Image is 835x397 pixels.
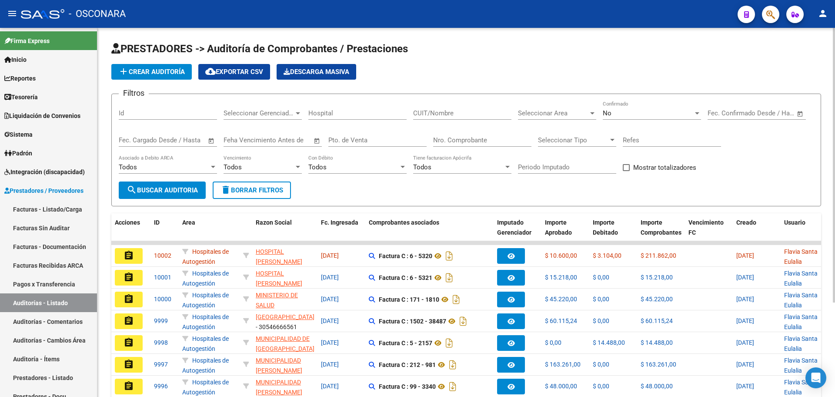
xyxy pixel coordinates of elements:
strong: Factura C : 171 - 1810 [379,296,439,303]
div: - 30999074843 [256,377,314,396]
span: [DATE] [736,274,754,281]
span: Vencimiento FC [688,219,724,236]
span: [DATE] [321,317,339,324]
span: $ 15.218,00 [641,274,673,281]
span: Prestadores / Proveedores [4,186,83,195]
span: $ 60.115,24 [641,317,673,324]
span: Hospitales de Autogestión [182,335,229,352]
span: [DATE] [736,339,754,346]
span: [DATE] [736,361,754,368]
strong: Factura C : 5 - 2157 [379,340,432,347]
span: Liquidación de Convenios [4,111,80,121]
datatable-header-cell: Creado [733,213,781,252]
span: $ 45.220,00 [641,296,673,303]
span: Area [182,219,195,226]
button: Open calendar [312,136,322,146]
span: $ 45.220,00 [545,296,577,303]
span: Crear Auditoría [118,68,185,76]
i: Descargar documento [447,358,458,372]
strong: Factura C : 6 - 5321 [379,274,432,281]
span: $ 0,00 [593,296,609,303]
i: Descargar documento [444,249,455,263]
span: [DATE] [736,252,754,259]
span: [GEOGRAPHIC_DATA] [256,313,314,320]
mat-icon: cloud_download [205,66,216,77]
datatable-header-cell: Importe Debitado [589,213,637,252]
span: Comprobantes asociados [369,219,439,226]
strong: Factura C : 212 - 981 [379,361,436,368]
span: $ 14.488,00 [641,339,673,346]
app-download-masive: Descarga masiva de comprobantes (adjuntos) [277,64,356,80]
mat-icon: assignment [124,337,134,348]
span: Padrón [4,148,32,158]
strong: Factura C : 6 - 5320 [379,252,432,259]
span: [DATE] [321,296,339,303]
span: Firma Express [4,36,50,46]
datatable-header-cell: Importe Aprobado [541,213,589,252]
span: Flavia Santa Eulalia [784,379,818,396]
strong: Factura C : 99 - 3340 [379,383,436,390]
span: [DATE] [321,274,339,281]
span: 9998 [154,339,168,346]
span: Mostrar totalizadores [633,162,696,173]
mat-icon: assignment [124,359,134,370]
span: Importe Aprobado [545,219,572,236]
datatable-header-cell: Area [179,213,240,252]
span: Seleccionar Gerenciador [224,109,294,117]
div: - 30546666561 [256,312,314,330]
button: Borrar Filtros [213,182,291,199]
div: - 30999074843 [256,356,314,374]
datatable-header-cell: Comprobantes asociados [365,213,494,252]
span: Importe Comprobantes [641,219,681,236]
span: - OSCONARA [69,4,126,24]
span: 10002 [154,252,171,259]
mat-icon: assignment [124,316,134,326]
span: $ 0,00 [593,274,609,281]
span: Reportes [4,74,36,83]
span: ID [154,219,160,226]
span: $ 14.488,00 [593,339,625,346]
i: Descargar documento [444,336,455,350]
input: Fecha inicio [708,109,743,117]
div: - 30655074437 [256,269,314,287]
span: $ 3.104,00 [593,252,621,259]
span: Usuario [784,219,805,226]
span: 10001 [154,274,171,281]
mat-icon: assignment [124,294,134,304]
span: Acciones [115,219,140,226]
datatable-header-cell: Vencimiento FC [685,213,733,252]
span: Hospitales de Autogestión [182,357,229,374]
i: Descargar documento [444,271,455,285]
span: 9996 [154,383,168,390]
span: $ 48.000,00 [641,383,673,390]
span: 9999 [154,317,168,324]
span: [DATE] [321,383,339,390]
button: Buscar Auditoria [119,182,206,199]
span: $ 0,00 [593,317,609,324]
span: Descarga Masiva [284,68,349,76]
span: MUNICIPALIDAD DE [GEOGRAPHIC_DATA] [256,335,314,352]
div: - 30683896310 [256,334,314,352]
span: Buscar Auditoria [127,186,198,194]
mat-icon: menu [7,8,17,19]
span: $ 15.218,00 [545,274,577,281]
span: Sistema [4,130,33,139]
span: [DATE] [321,361,339,368]
span: Imputado Gerenciador [497,219,531,236]
mat-icon: person [818,8,828,19]
input: Fecha fin [751,109,793,117]
button: Exportar CSV [198,64,270,80]
span: Integración (discapacidad) [4,167,85,177]
datatable-header-cell: Fc. Ingresada [317,213,365,252]
span: Tesorería [4,92,38,102]
span: $ 163.261,00 [545,361,581,368]
span: Todos [119,163,137,171]
span: No [603,109,611,117]
span: [DATE] [736,383,754,390]
datatable-header-cell: Importe Comprobantes [637,213,685,252]
span: Flavia Santa Eulalia [784,248,818,265]
mat-icon: search [127,185,137,195]
span: Hospitales de Autogestión [182,313,229,330]
span: HOSPITAL [PERSON_NAME] ESTADO PROVINCIAL [256,270,302,306]
span: [DATE] [321,252,339,259]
